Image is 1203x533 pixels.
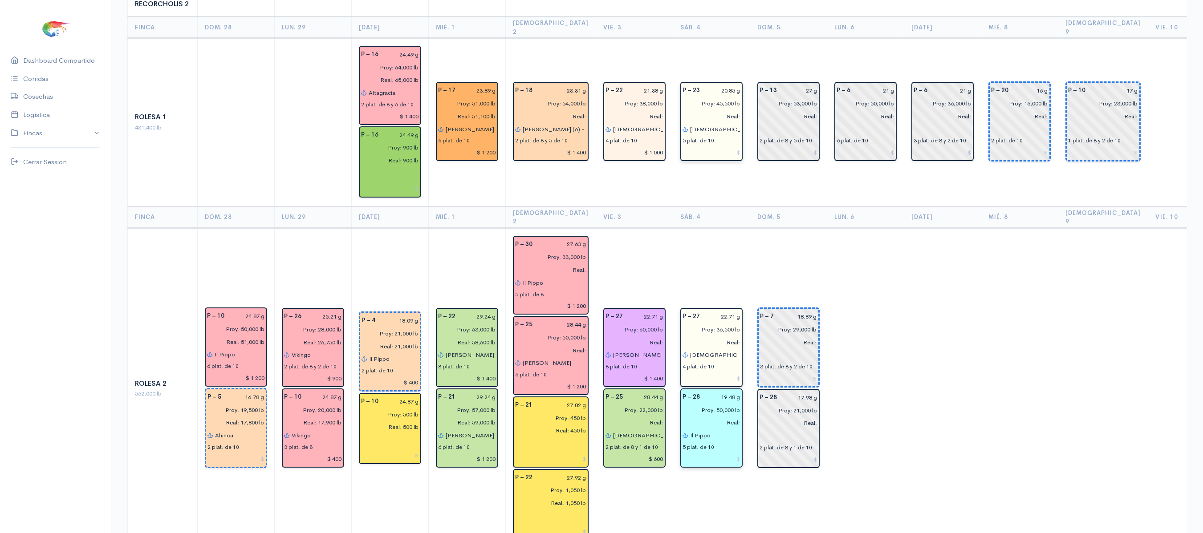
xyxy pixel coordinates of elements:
input: $ [914,146,971,159]
th: Dom. 5 [750,206,827,228]
input: g [538,471,586,484]
input: pescadas [279,416,342,429]
div: P – 21 [433,391,461,404]
input: pescadas [600,416,663,429]
div: 2 plat. de 8 y 1 de 10 [760,444,812,452]
span: 431,400 lb [135,124,162,131]
input: pescadas [433,416,496,429]
div: Piscina: 23 Peso: 20.85 g Libras Proy: 45,500 lb Empacadora: Ceaexport Gabarra: Jehova es mi guer... [680,82,743,161]
input: estimadas [433,323,496,336]
input: g [782,84,817,97]
div: Piscina: 16 Peso: 24.49 g Libras Proy: 64,000 lb Libras Reales: 65,000 lb Rendimiento: 101.6% Emp... [359,46,421,125]
div: 2 plat. de 8 y 2 de 10 [284,363,337,371]
input: $ [837,146,894,159]
th: Dom. 5 [750,17,827,38]
input: g [461,84,496,97]
input: pescadas [356,340,419,353]
input: estimadas [510,331,586,344]
input: $ [361,110,419,123]
th: Mié. 8 [981,206,1058,228]
div: 3 plat. de 8 y 2 de 10 [760,363,813,371]
div: P – 6 [831,84,856,97]
input: estimadas [831,97,894,110]
div: Piscina: 16 Peso: 24.49 g Libras Proy: 900 lb Libras Reales: 900 lb Rendimiento: 100.0% Empacador... [359,126,421,198]
input: pescadas [279,336,342,349]
div: P – 7 [755,310,779,323]
input: $ [361,182,419,195]
div: 2 plat. de 8 y 5 de 10 [515,137,568,145]
input: $ [284,452,342,465]
input: $ [438,372,496,385]
input: $ [760,372,817,385]
th: Lun. 29 [275,206,352,228]
input: g [705,391,740,404]
div: 2 plat. de 8 y 1 de 10 [606,443,658,451]
input: g [384,48,419,61]
th: [DEMOGRAPHIC_DATA] 2 [506,17,596,38]
div: Piscina: 30 Peso: 27.63 g Libras Proy: 33,000 lb Empacadora: Promarisco Gabarra: Il Pippo Platafo... [513,236,589,315]
input: estimadas [510,97,586,110]
div: 5 plat. de 10 [683,443,714,451]
th: Finca [128,17,198,38]
div: P – 25 [510,318,538,331]
div: 8 plat. de 10 [606,363,637,371]
th: [DEMOGRAPHIC_DATA] 2 [506,206,596,228]
div: 2 plat. de 10 [207,443,239,451]
input: g [1014,84,1048,97]
input: estimadas [356,327,419,340]
input: g [628,84,663,97]
input: estimadas [356,141,419,154]
input: pescadas [677,416,740,429]
input: pescadas [755,336,817,349]
div: 6 plat. de 10 [438,137,470,145]
div: P – 13 [754,84,782,97]
div: P – 16 [356,48,384,61]
th: [DEMOGRAPHIC_DATA] 9 [1058,17,1148,38]
div: Piscina: 26 Peso: 25.21 g Libras Proy: 28,000 lb Libras Reales: 26,750 lb Rendimiento: 95.5% Empa... [282,308,344,387]
div: Piscina: 25 Peso: 28.44 g Libras Proy: 50,000 lb Empacadora: Promarisco Gabarra: Renata Plataform... [513,316,589,395]
th: [DATE] [352,17,429,38]
input: estimadas [279,323,342,336]
input: estimadas [986,97,1048,110]
div: Piscina: 18 Peso: 23.31 g Libras Proy: 54,000 lb Empacadora: Cofimar Gabarra: Kimberly (6) - Il P... [513,82,589,161]
div: 2 plat. de 8 y 6 de 10 [361,101,414,109]
input: $ [760,453,817,466]
th: Lun. 6 [827,206,904,228]
input: g [782,391,817,404]
div: P – 22 [510,471,538,484]
input: $ [683,452,740,465]
input: g [381,314,419,327]
div: P – 5 [202,391,227,404]
th: [DATE] [352,206,429,228]
th: Mié. 1 [429,206,506,228]
input: estimadas [677,97,740,110]
input: g [705,310,740,323]
div: 3 plat. de 8 [284,443,313,451]
div: Piscina: 22 Peso: 21.38 g Libras Proy: 38,000 lb Empacadora: Ceaexport Gabarra: Jehova es mi guer... [603,82,666,161]
input: $ [207,452,264,465]
input: estimadas [600,404,663,416]
input: pescadas [433,336,496,349]
input: estimadas [600,323,663,336]
div: P – 23 [677,84,705,97]
div: Rolesa 1 [135,112,190,122]
input: pescadas [754,417,817,430]
div: P – 6 [908,84,933,97]
input: estimadas [677,404,740,416]
input: estimadas [279,404,342,416]
input: pescadas [986,110,1048,123]
div: 5 plat. de 10 [683,137,714,145]
th: Sáb. 4 [673,17,750,38]
input: estimadas [600,97,663,110]
input: estimadas [356,408,419,421]
input: estimadas [510,250,586,263]
input: pescadas [600,336,663,349]
div: 5 plat. de 8 [515,291,544,299]
input: g [705,84,740,97]
input: $ [362,376,419,389]
input: g [628,310,663,323]
input: g [461,310,496,323]
div: 6 plat. de 10 [207,362,239,370]
input: pescadas [510,497,586,509]
th: [DEMOGRAPHIC_DATA] 9 [1058,206,1148,228]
